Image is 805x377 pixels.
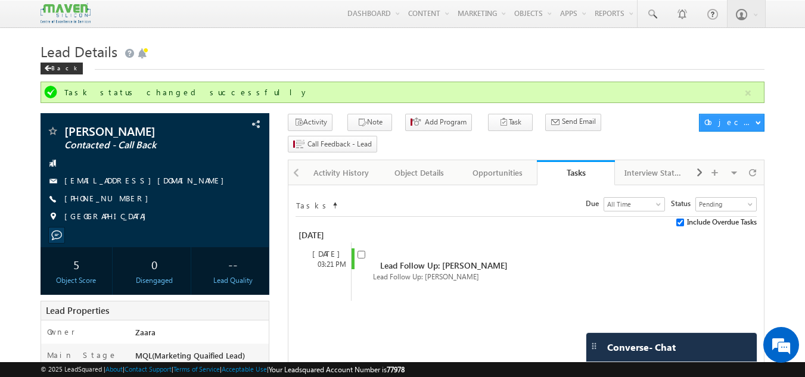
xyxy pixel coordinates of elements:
div: Activity History [312,166,370,180]
span: [PERSON_NAME] [64,125,206,137]
span: Lead Follow Up: [PERSON_NAME] [373,272,479,281]
div: Minimize live chat window [195,6,224,35]
div: Opportunities [468,166,526,180]
span: Zaara [135,327,156,337]
a: Tasks [537,160,615,185]
div: [DATE] [296,228,350,242]
a: Object Details [381,160,459,185]
img: d_60004797649_company_0_60004797649 [20,63,50,78]
div: 5 [43,253,110,275]
span: Include Overdue Tasks [687,217,757,228]
div: Back [41,63,83,74]
a: Pending [695,197,757,211]
a: All Time [604,197,665,211]
div: MQL(Marketing Quaified Lead) [132,350,269,366]
button: Add Program [405,114,472,131]
img: carter-drag [589,341,599,351]
span: 77978 [387,365,405,374]
span: Your Leadsquared Account Number is [269,365,405,374]
div: Task status changed successfully [64,87,744,98]
span: Send Email [562,116,596,127]
span: © 2025 LeadSquared | | | | | [41,364,405,375]
div: [DATE] [302,248,351,259]
span: Status [671,198,695,209]
a: About [105,365,123,373]
a: [EMAIL_ADDRESS][DOMAIN_NAME] [64,175,230,185]
div: Object Actions [704,117,755,127]
em: Start Chat [162,292,216,309]
img: Custom Logo [41,3,91,24]
button: Object Actions [699,114,764,132]
span: Call Feedback - Lead [307,139,372,149]
label: Owner [47,326,75,337]
span: Due [586,198,604,209]
div: Object Score [43,275,110,286]
td: Tasks [296,197,331,211]
div: Lead Quality [200,275,266,286]
a: Interview Status [615,160,693,185]
a: Terms of Service [173,365,220,373]
button: Activity [288,114,332,131]
div: Tasks [546,167,606,178]
button: Note [347,114,392,131]
span: All Time [604,199,661,210]
textarea: Type your message and hit 'Enter' [15,110,217,282]
span: Lead Follow Up: [PERSON_NAME] [380,260,508,271]
div: 0 [122,253,188,275]
div: 03:21 PM [302,259,351,270]
span: Converse - Chat [607,342,676,353]
span: [GEOGRAPHIC_DATA] [64,211,152,223]
a: Contact Support [125,365,172,373]
div: Disengaged [122,275,188,286]
span: Pending [696,199,753,210]
div: Interview Status [624,166,682,180]
span: Contacted - Call Back [64,139,206,151]
span: Sort Timeline [332,198,338,208]
button: Task [488,114,533,131]
button: Send Email [545,114,601,131]
label: Main Stage [47,350,117,360]
div: Chat with us now [62,63,200,78]
a: Opportunities [459,160,537,185]
a: Activity History [303,160,381,185]
span: Lead Details [41,42,117,61]
a: Acceptable Use [222,365,267,373]
span: Lead Properties [46,304,109,316]
div: Object Details [390,166,448,180]
button: Call Feedback - Lead [288,136,377,153]
a: Back [41,62,89,72]
span: [PHONE_NUMBER] [64,193,154,205]
div: -- [200,253,266,275]
span: Add Program [425,117,467,127]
